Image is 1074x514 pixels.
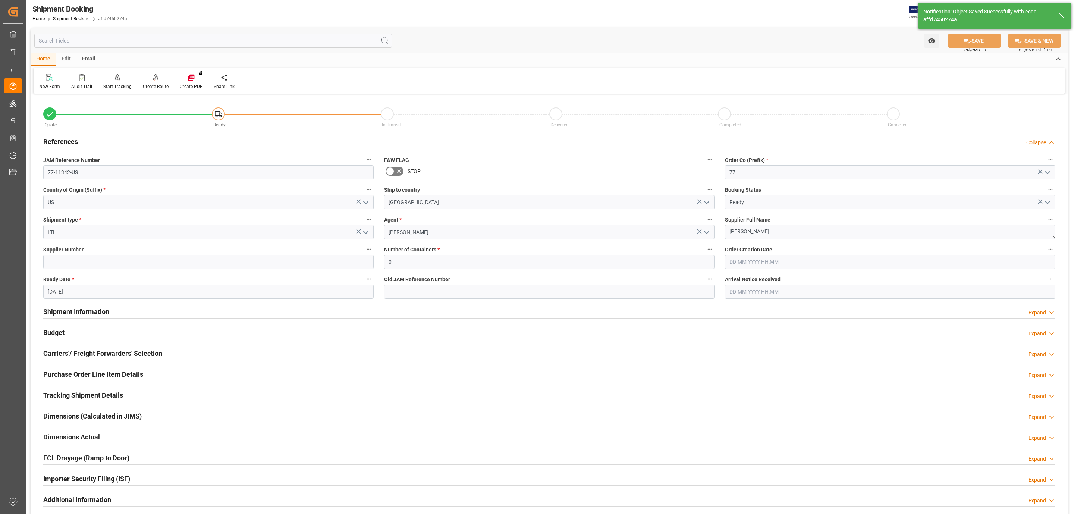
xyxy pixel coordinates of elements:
button: open menu [360,226,371,238]
span: Supplier Full Name [725,216,770,224]
div: Expand [1029,455,1046,463]
button: open menu [360,197,371,208]
span: Booking Status [725,186,761,194]
button: Booking Status [1046,185,1055,194]
div: Edit [56,53,76,66]
div: Notification: Object Saved Successfully with code affd7450274a [923,8,1052,23]
div: Expand [1029,476,1046,484]
div: Expand [1029,497,1046,505]
button: Arrival Notice Received [1046,274,1055,284]
button: SAVE [948,34,1001,48]
div: Home [31,53,56,66]
span: Ready [213,122,226,128]
div: Expand [1029,434,1046,442]
span: Delivered [550,122,569,128]
button: Agent * [705,214,715,224]
div: New Form [39,83,60,90]
button: F&W FLAG [705,155,715,164]
button: open menu [924,34,939,48]
span: JAM Reference Number [43,156,100,164]
h2: Shipment Information [43,307,109,317]
button: Supplier Full Name [1046,214,1055,224]
span: Cancelled [888,122,908,128]
span: Country of Origin (Suffix) [43,186,106,194]
span: Agent [384,216,402,224]
button: Country of Origin (Suffix) * [364,185,374,194]
button: Ready Date * [364,274,374,284]
h2: Importer Security Filing (ISF) [43,474,130,484]
span: STOP [408,167,421,175]
h2: Budget [43,327,65,338]
button: Supplier Number [364,244,374,254]
div: Start Tracking [103,83,132,90]
h2: FCL Drayage (Ramp to Door) [43,453,129,463]
span: Order Creation Date [725,246,772,254]
a: Home [32,16,45,21]
h2: Carriers'/ Freight Forwarders' Selection [43,348,162,358]
div: Share Link [214,83,235,90]
div: Expand [1029,372,1046,379]
span: Ship to country [384,186,420,194]
span: Number of Containers [384,246,440,254]
span: Quote [45,122,57,128]
h2: References [43,137,78,147]
button: open menu [1042,167,1053,178]
span: Ctrl/CMD + S [964,47,986,53]
div: Expand [1029,309,1046,317]
h2: Dimensions Actual [43,432,100,442]
button: Ship to country [705,185,715,194]
button: Number of Containers * [705,244,715,254]
h2: Additional Information [43,495,111,505]
div: Audit Trail [71,83,92,90]
input: Type to search/select [43,195,374,209]
input: DD-MM-YYYY HH:MM [725,285,1055,299]
div: Collapse [1026,139,1046,147]
div: Expand [1029,413,1046,421]
img: Exertis%20JAM%20-%20Email%20Logo.jpg_1722504956.jpg [909,6,935,19]
span: Completed [719,122,741,128]
span: Arrival Notice Received [725,276,781,283]
button: Old JAM Reference Number [705,274,715,284]
button: SAVE & NEW [1008,34,1061,48]
div: Expand [1029,330,1046,338]
button: JAM Reference Number [364,155,374,164]
div: Create Route [143,83,169,90]
textarea: [PERSON_NAME] [725,225,1055,239]
a: Shipment Booking [53,16,90,21]
button: Order Co (Prefix) * [1046,155,1055,164]
span: Order Co (Prefix) [725,156,768,164]
input: Search Fields [34,34,392,48]
h2: Dimensions (Calculated in JIMS) [43,411,142,421]
input: DD-MM-YYYY [43,285,374,299]
div: Expand [1029,351,1046,358]
button: Shipment type * [364,214,374,224]
span: Ready Date [43,276,74,283]
h2: Tracking Shipment Details [43,390,123,400]
button: Order Creation Date [1046,244,1055,254]
div: Expand [1029,392,1046,400]
div: Shipment Booking [32,3,127,15]
input: DD-MM-YYYY HH:MM [725,255,1055,269]
button: open menu [701,197,712,208]
span: F&W FLAG [384,156,409,164]
button: open menu [701,226,712,238]
span: In-Transit [382,122,401,128]
span: Old JAM Reference Number [384,276,450,283]
div: Email [76,53,101,66]
span: Shipment type [43,216,81,224]
h2: Purchase Order Line Item Details [43,369,143,379]
button: open menu [1042,197,1053,208]
span: Supplier Number [43,246,84,254]
span: Ctrl/CMD + Shift + S [1019,47,1052,53]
